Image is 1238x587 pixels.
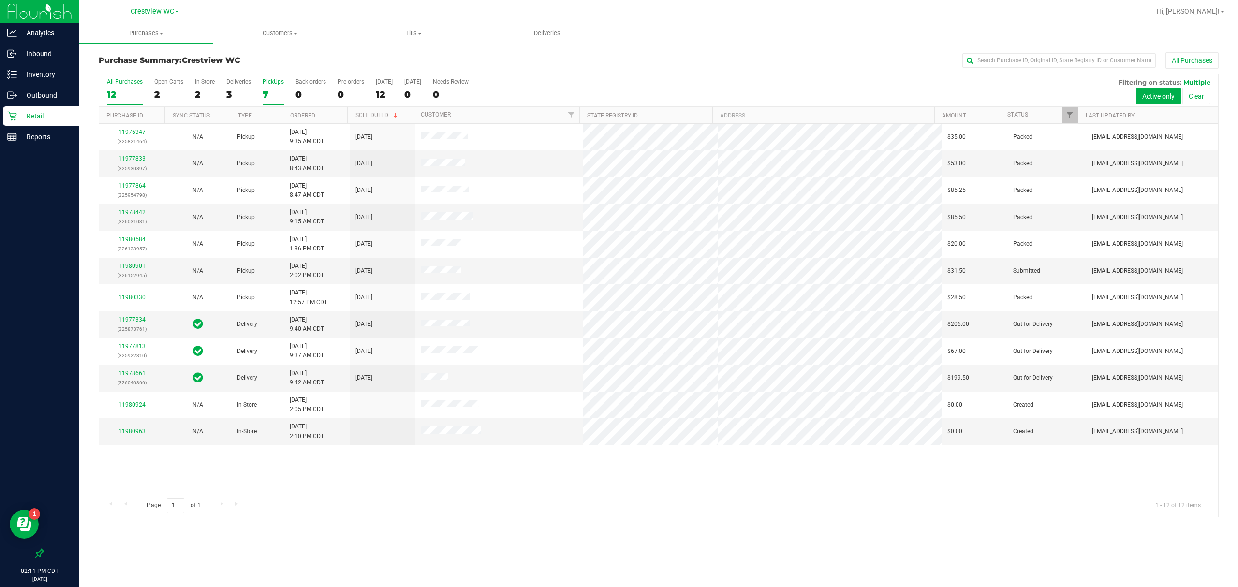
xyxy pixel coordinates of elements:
[7,132,17,142] inline-svg: Reports
[237,400,257,410] span: In-Store
[376,89,393,100] div: 12
[947,159,966,168] span: $53.00
[29,508,40,520] iframe: Resource center unread badge
[192,159,203,168] button: N/A
[118,294,146,301] a: 11980330
[355,293,372,302] span: [DATE]
[4,575,75,583] p: [DATE]
[1013,427,1033,436] span: Created
[947,347,966,356] span: $67.00
[1092,266,1183,276] span: [EMAIL_ADDRESS][DOMAIN_NAME]
[192,186,203,195] button: N/A
[290,112,315,119] a: Ordered
[290,422,324,440] span: [DATE] 2:10 PM CDT
[237,373,257,382] span: Delivery
[1092,239,1183,249] span: [EMAIL_ADDRESS][DOMAIN_NAME]
[17,110,75,122] p: Retail
[338,78,364,85] div: Pre-orders
[481,23,615,44] a: Deliveries
[1013,320,1053,329] span: Out for Delivery
[290,342,324,360] span: [DATE] 9:37 AM CDT
[193,317,203,331] span: In Sync
[4,567,75,575] p: 02:11 PM CDT
[193,371,203,384] span: In Sync
[404,89,421,100] div: 0
[376,78,393,85] div: [DATE]
[290,235,324,253] span: [DATE] 1:36 PM CDT
[182,56,240,65] span: Crestview WC
[947,427,962,436] span: $0.00
[355,266,372,276] span: [DATE]
[118,236,146,243] a: 11980584
[99,56,472,65] h3: Purchase Summary:
[947,293,966,302] span: $28.50
[17,89,75,101] p: Outbound
[1092,293,1183,302] span: [EMAIL_ADDRESS][DOMAIN_NAME]
[355,213,372,222] span: [DATE]
[118,428,146,435] a: 11980963
[290,181,324,200] span: [DATE] 8:47 AM CDT
[1062,107,1078,123] a: Filter
[355,112,399,118] a: Scheduled
[1092,186,1183,195] span: [EMAIL_ADDRESS][DOMAIN_NAME]
[355,320,372,329] span: [DATE]
[290,369,324,387] span: [DATE] 9:42 AM CDT
[107,89,143,100] div: 12
[238,112,252,119] a: Type
[1013,266,1040,276] span: Submitted
[290,128,324,146] span: [DATE] 9:35 AM CDT
[192,132,203,142] button: N/A
[10,510,39,539] iframe: Resource center
[7,90,17,100] inline-svg: Outbound
[947,320,969,329] span: $206.00
[173,112,210,119] a: Sync Status
[118,182,146,189] a: 11977864
[1013,186,1032,195] span: Packed
[192,267,203,274] span: Not Applicable
[237,347,257,356] span: Delivery
[1092,213,1183,222] span: [EMAIL_ADDRESS][DOMAIN_NAME]
[237,320,257,329] span: Delivery
[295,78,326,85] div: Back-orders
[1092,320,1183,329] span: [EMAIL_ADDRESS][DOMAIN_NAME]
[192,187,203,193] span: Not Applicable
[1092,132,1183,142] span: [EMAIL_ADDRESS][DOMAIN_NAME]
[290,262,324,280] span: [DATE] 2:02 PM CDT
[947,132,966,142] span: $35.00
[195,89,215,100] div: 2
[154,78,183,85] div: Open Carts
[192,266,203,276] button: N/A
[237,132,255,142] span: Pickup
[105,351,159,360] p: (325922310)
[1013,132,1032,142] span: Packed
[355,132,372,142] span: [DATE]
[1183,78,1210,86] span: Multiple
[290,315,324,334] span: [DATE] 9:40 AM CDT
[1182,88,1210,104] button: Clear
[355,239,372,249] span: [DATE]
[213,23,347,44] a: Customers
[1092,400,1183,410] span: [EMAIL_ADDRESS][DOMAIN_NAME]
[192,239,203,249] button: N/A
[1092,347,1183,356] span: [EMAIL_ADDRESS][DOMAIN_NAME]
[118,316,146,323] a: 11977334
[237,213,255,222] span: Pickup
[79,23,213,44] a: Purchases
[7,28,17,38] inline-svg: Analytics
[192,160,203,167] span: Not Applicable
[195,78,215,85] div: In Store
[290,396,324,414] span: [DATE] 2:05 PM CDT
[7,111,17,121] inline-svg: Retail
[118,401,146,408] a: 11980924
[118,209,146,216] a: 11978442
[1092,427,1183,436] span: [EMAIL_ADDRESS][DOMAIN_NAME]
[167,498,184,513] input: 1
[237,239,255,249] span: Pickup
[237,186,255,195] span: Pickup
[263,89,284,100] div: 7
[237,266,255,276] span: Pickup
[154,89,183,100] div: 2
[17,131,75,143] p: Reports
[433,89,469,100] div: 0
[192,293,203,302] button: N/A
